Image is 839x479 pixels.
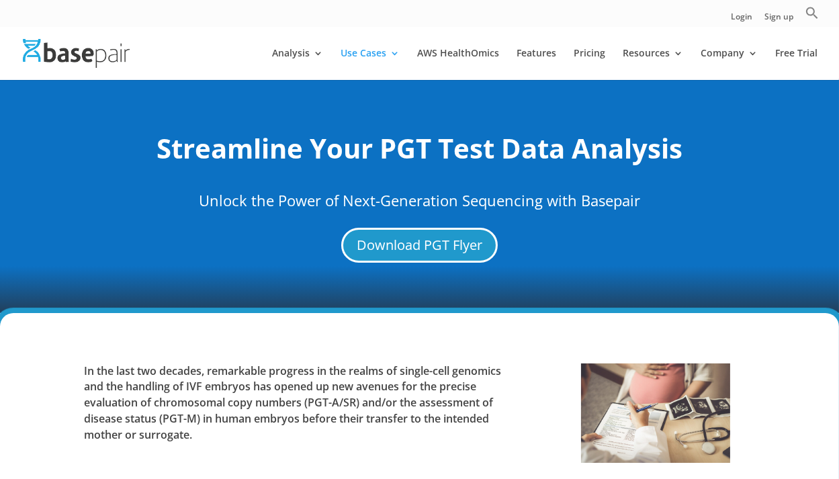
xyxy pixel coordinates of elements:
a: Resources [623,48,683,80]
img: Basepair [23,39,130,68]
svg: Search [805,6,819,19]
a: AWS HealthOmics [417,48,499,80]
a: Analysis [272,48,323,80]
a: Company [701,48,758,80]
img: PGTA [581,363,730,463]
span: Unlock the Power of Next-Generation Sequencing with Basepair [199,190,640,210]
a: Pricing [574,48,605,80]
strong: Streamline Your PGT Test Data Analysis [157,130,682,167]
iframe: Drift Widget Chat Controller [582,383,823,464]
a: Sign up [764,13,793,27]
a: Login [731,13,752,27]
a: Download PGT Flyer [341,228,498,263]
a: Search Icon Link [805,6,819,27]
a: Use Cases [341,48,400,80]
a: Features [517,48,556,80]
a: Free Trial [775,48,818,80]
p: In the last two decades, remarkable progress in the realms of single-cell genomics and the handli... [84,363,519,443]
